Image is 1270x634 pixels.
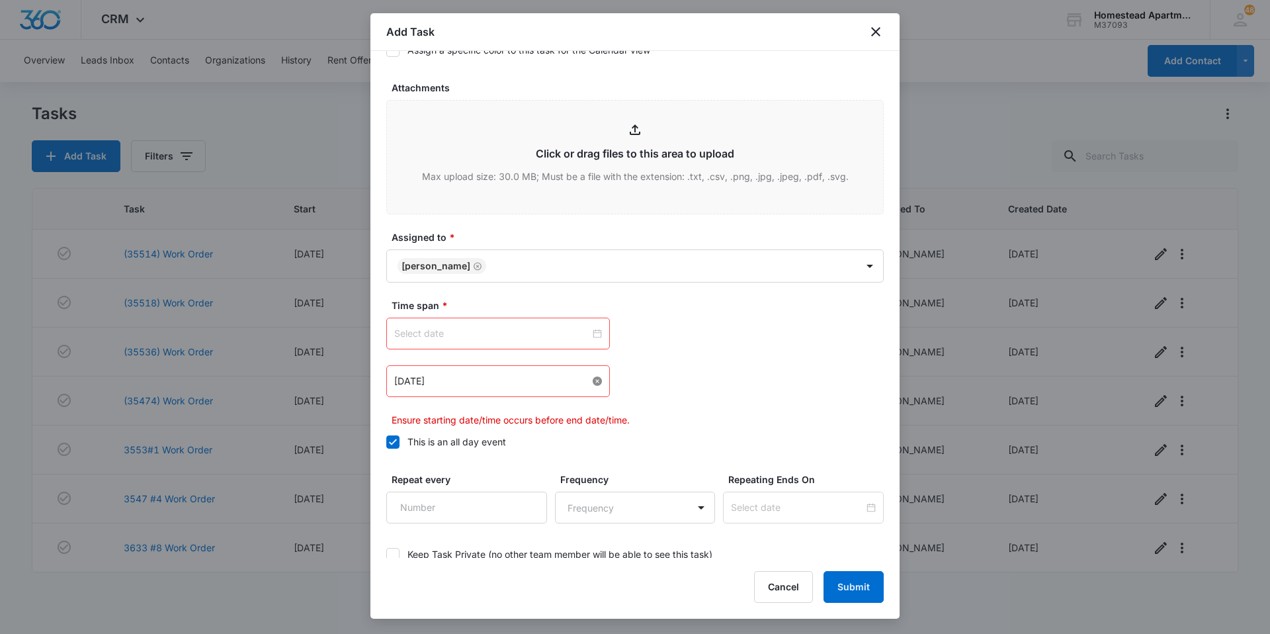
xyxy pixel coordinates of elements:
button: close [868,24,884,40]
div: Remove Richard Delong [470,261,482,271]
h1: Add Task [386,24,435,40]
div: Keep Task Private (no other team member will be able to see this task) [407,547,712,561]
label: Repeat every [392,473,552,486]
label: Repeating Ends On [728,473,889,486]
label: Time span [392,298,889,312]
label: Assigned to [392,230,889,244]
button: Cancel [754,571,813,603]
label: Attachments [392,81,889,95]
label: Frequency [560,473,721,486]
span: close-circle [593,377,602,386]
input: Select date [731,500,864,515]
input: Select date [394,326,590,341]
div: This is an all day event [407,435,506,449]
input: Feb 20, 2023 [394,374,590,388]
button: Submit [824,571,884,603]
p: Ensure starting date/time occurs before end date/time. [392,413,884,427]
input: Number [386,492,547,523]
div: [PERSON_NAME] [402,261,470,271]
